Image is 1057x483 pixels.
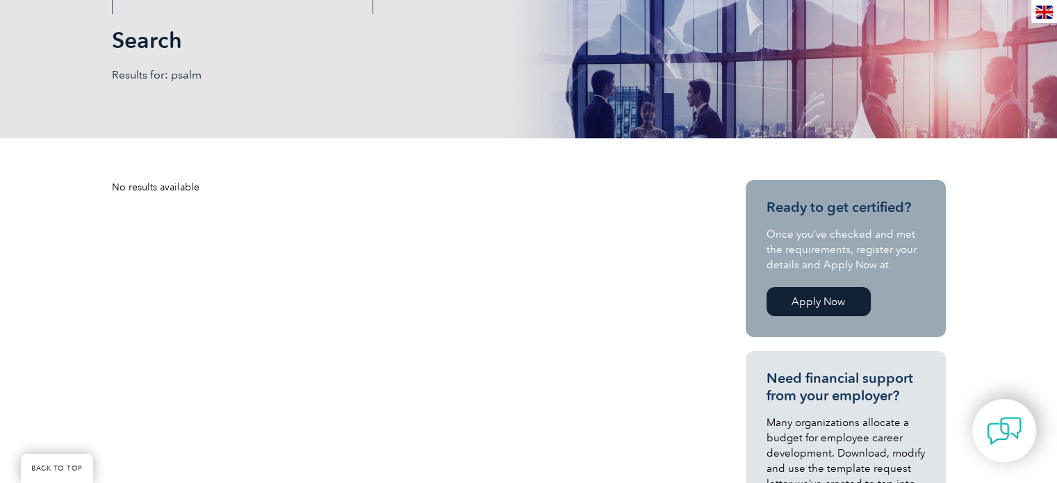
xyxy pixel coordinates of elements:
a: Apply Now [767,287,871,316]
img: contact-chat.png [987,414,1022,448]
h3: Need financial support from your employer? [767,370,925,404]
div: No results available [112,180,696,195]
h1: Search [112,26,646,54]
p: Results for: psalm [112,67,529,83]
p: Once you’ve checked and met the requirements, register your details and Apply Now at [767,227,925,272]
img: en [1035,6,1053,19]
a: BACK TO TOP [21,454,93,483]
h3: Ready to get certified? [767,199,925,216]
